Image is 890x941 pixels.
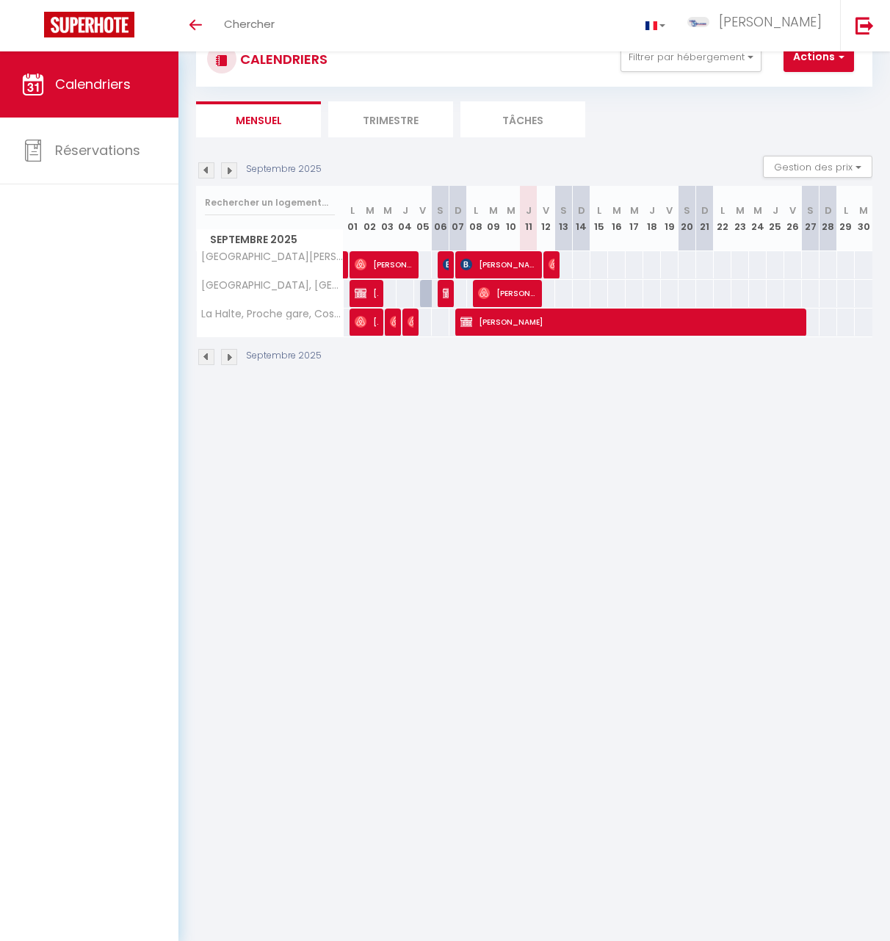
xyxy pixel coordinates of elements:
li: Mensuel [196,101,321,137]
span: Chercher [224,16,275,32]
abbr: S [437,203,444,217]
abbr: V [543,203,549,217]
abbr: V [419,203,426,217]
abbr: J [649,203,655,217]
span: [PERSON_NAME] [460,250,537,278]
li: Trimestre [328,101,453,137]
th: 03 [379,186,397,251]
th: 09 [485,186,502,251]
th: 19 [661,186,679,251]
abbr: V [666,203,673,217]
button: Actions [784,43,854,72]
abbr: S [807,203,814,217]
abbr: S [684,203,690,217]
th: 13 [555,186,573,251]
th: 11 [520,186,538,251]
span: [GEOGRAPHIC_DATA], [GEOGRAPHIC_DATA], [GEOGRAPHIC_DATA] privée [199,280,346,291]
abbr: J [402,203,408,217]
abbr: V [789,203,796,217]
abbr: L [844,203,848,217]
button: Ouvrir le widget de chat LiveChat [12,6,56,50]
abbr: M [366,203,375,217]
span: [PERSON_NAME] [390,308,396,336]
input: Rechercher un logement... [205,190,335,216]
span: La Halte, Proche gare, Cosy, Spacieux [199,309,346,320]
th: 18 [643,186,661,251]
span: Septembre 2025 [197,229,343,250]
th: 02 [361,186,379,251]
th: 20 [679,186,696,251]
th: 16 [608,186,626,251]
th: 12 [538,186,555,251]
button: Gestion des prix [763,156,872,178]
abbr: L [474,203,478,217]
abbr: D [578,203,585,217]
th: 06 [432,186,449,251]
li: Tâches [460,101,585,137]
th: 08 [467,186,485,251]
abbr: M [630,203,639,217]
th: 26 [784,186,802,251]
abbr: M [736,203,745,217]
abbr: M [859,203,868,217]
span: [PERSON_NAME] [443,250,449,278]
abbr: M [383,203,392,217]
abbr: M [489,203,498,217]
span: [PERSON_NAME] [478,279,537,307]
span: [PERSON_NAME] [355,250,413,278]
abbr: J [773,203,778,217]
abbr: M [612,203,621,217]
abbr: S [560,203,567,217]
p: Septembre 2025 [246,349,322,363]
th: 07 [449,186,467,251]
th: 21 [696,186,714,251]
span: [PERSON_NAME] [460,308,801,336]
span: [PERSON_NAME] [443,279,449,307]
th: 14 [573,186,590,251]
th: 23 [731,186,749,251]
abbr: M [507,203,515,217]
th: 15 [590,186,608,251]
span: [PERSON_NAME] [719,12,822,31]
abbr: L [350,203,355,217]
span: [PERSON_NAME] [355,308,378,336]
img: Super Booking [44,12,134,37]
abbr: D [455,203,462,217]
th: 01 [344,186,361,251]
p: Septembre 2025 [246,162,322,176]
abbr: M [753,203,762,217]
th: 05 [414,186,432,251]
th: 22 [714,186,731,251]
h3: CALENDRIERS [236,43,328,76]
img: logout [855,16,874,35]
abbr: L [720,203,725,217]
abbr: J [526,203,532,217]
th: 29 [837,186,855,251]
img: ... [687,17,709,27]
abbr: D [825,203,832,217]
span: [PERSON_NAME] [355,279,378,307]
th: 25 [767,186,784,251]
span: Calendriers [55,75,131,93]
span: Réservations [55,141,140,159]
th: 17 [626,186,643,251]
th: 10 [502,186,520,251]
th: 04 [397,186,414,251]
span: [GEOGRAPHIC_DATA][PERSON_NAME], [GEOGRAPHIC_DATA], [GEOGRAPHIC_DATA], [GEOGRAPHIC_DATA] [199,251,346,262]
abbr: L [597,203,601,217]
th: 30 [855,186,872,251]
span: [PERSON_NAME] [549,250,554,278]
span: Thibaut Present [408,308,413,336]
abbr: D [701,203,709,217]
iframe: Chat [828,875,879,930]
th: 24 [749,186,767,251]
th: 28 [820,186,837,251]
button: Filtrer par hébergement [621,43,761,72]
th: 27 [802,186,820,251]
